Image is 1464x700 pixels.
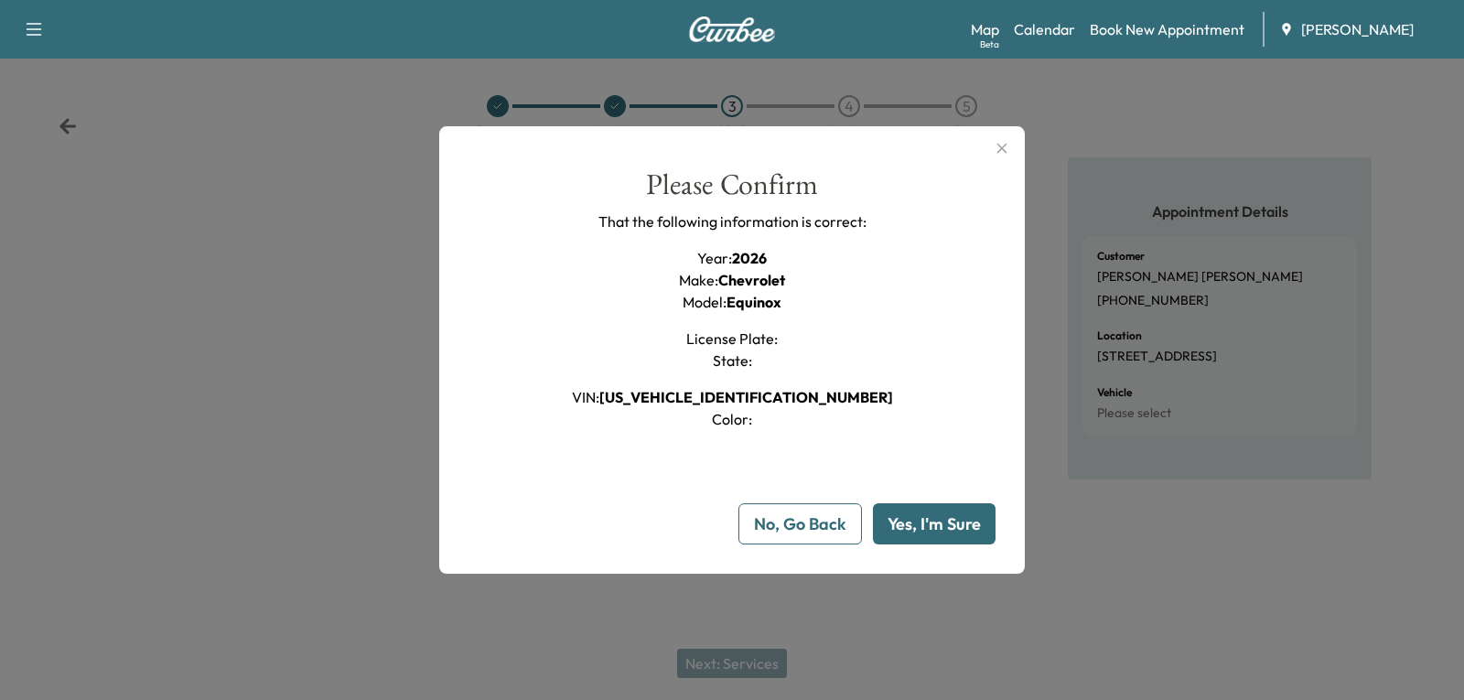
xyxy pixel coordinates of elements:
a: Book New Appointment [1090,18,1244,40]
h1: License Plate : [686,328,778,350]
h1: Year : [697,247,767,269]
button: No, Go Back [738,503,862,544]
h1: State : [713,350,752,372]
a: Calendar [1014,18,1075,40]
h1: Model : [683,291,781,313]
button: Yes, I'm Sure [873,503,996,544]
img: Curbee Logo [688,16,776,42]
h1: VIN : [572,386,893,408]
span: [US_VEHICLE_IDENTIFICATION_NUMBER] [599,388,893,406]
span: Equinox [727,293,781,311]
span: 2026 [732,249,767,267]
span: [PERSON_NAME] [1301,18,1414,40]
div: Please Confirm [646,170,818,211]
span: Chevrolet [718,271,785,289]
h1: Color : [712,408,752,430]
p: That the following information is correct: [598,210,867,232]
h1: Make : [679,269,785,291]
div: Beta [980,38,999,51]
a: MapBeta [971,18,999,40]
